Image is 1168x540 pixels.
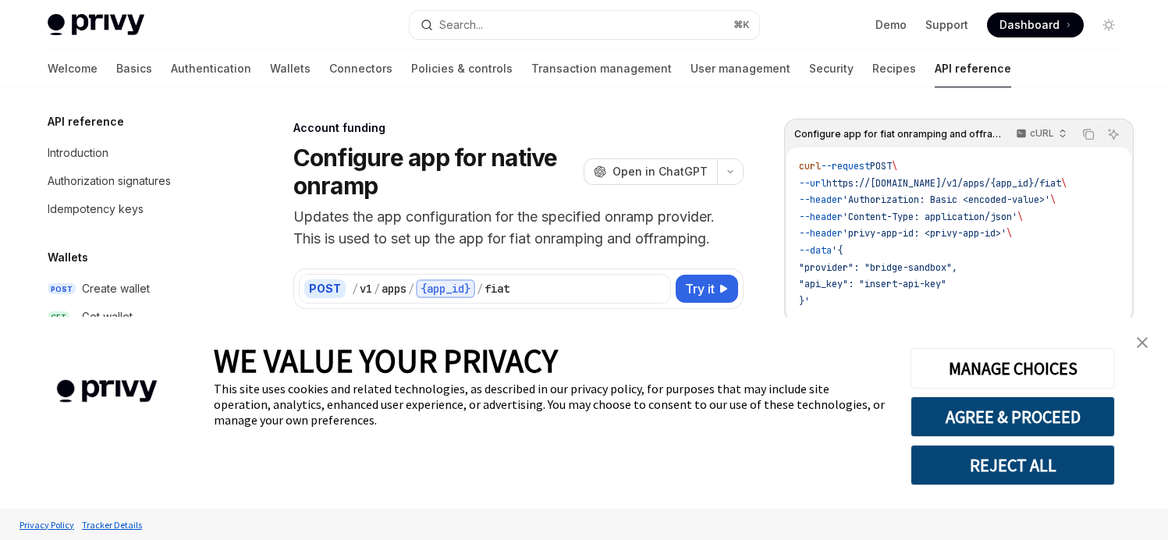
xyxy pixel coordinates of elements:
div: Account funding [293,120,744,136]
div: / [374,281,380,297]
span: curl [799,160,821,172]
div: Authorization signatures [48,172,171,190]
span: --data [799,244,832,257]
span: POST [48,283,76,295]
a: Welcome [48,50,98,87]
p: Updates the app configuration for the specified onramp provider. This is used to set up the app f... [293,206,744,250]
a: close banner [1127,327,1158,358]
div: / [408,281,414,297]
div: Search... [439,16,483,34]
span: 'privy-app-id: <privy-app-id>' [843,227,1006,240]
a: Authentication [171,50,251,87]
button: Copy the contents from the code block [1078,124,1099,144]
div: / [352,281,358,297]
a: GETGet wallet [35,303,235,331]
a: Connectors [329,50,392,87]
div: Introduction [48,144,108,162]
span: --request [821,160,870,172]
h5: Wallets [48,248,88,267]
div: Idempotency keys [48,200,144,218]
span: Try it [685,279,715,298]
span: \ [1050,194,1056,206]
span: '{ [832,244,843,257]
span: }' [799,295,810,307]
span: \ [1017,211,1023,223]
a: Dashboard [987,12,1084,37]
button: Ask AI [1103,124,1124,144]
a: Idempotency keys [35,195,235,223]
a: Demo [875,17,907,33]
span: --url [799,177,826,190]
span: 'Content-Type: application/json' [843,211,1017,223]
a: API reference [935,50,1011,87]
div: POST [304,279,346,298]
span: Open in ChatGPT [612,164,708,179]
button: cURL [1007,121,1074,147]
a: Policies & controls [411,50,513,87]
a: Privacy Policy [16,511,78,538]
a: Authorization signatures [35,167,235,195]
div: {app_id} [416,279,475,298]
img: close banner [1137,337,1148,348]
span: "api_key": "insert-api-key" [799,278,946,290]
a: Recipes [872,50,916,87]
div: Get wallet [82,307,133,326]
button: MANAGE CHOICES [911,348,1115,389]
img: company logo [23,357,190,425]
button: AGREE & PROCEED [911,396,1115,437]
span: https://[DOMAIN_NAME]/v1/apps/{app_id}/fiat [826,177,1061,190]
span: POST [870,160,892,172]
span: \ [1006,227,1012,240]
p: cURL [1030,127,1054,140]
span: Configure app for fiat onramping and offramping. [794,128,1001,140]
h1: Configure app for native onramp [293,144,577,200]
div: v1 [360,281,372,297]
button: REJECT ALL [911,445,1115,485]
a: Tracker Details [78,511,146,538]
img: light logo [48,14,144,36]
span: --header [799,211,843,223]
span: \ [1061,177,1067,190]
a: Support [925,17,968,33]
div: Create wallet [82,279,150,298]
a: Security [809,50,854,87]
a: Introduction [35,139,235,167]
div: apps [382,281,406,297]
a: Basics [116,50,152,87]
span: Dashboard [999,17,1060,33]
span: 'Authorization: Basic <encoded-value>' [843,194,1050,206]
span: \ [892,160,897,172]
button: Open search [410,11,759,39]
span: GET [48,311,69,323]
span: --header [799,227,843,240]
span: ⌘ K [733,19,750,31]
span: "provider": "bridge-sandbox", [799,261,957,274]
div: fiat [485,281,509,297]
a: User management [691,50,790,87]
button: Open in ChatGPT [584,158,717,185]
button: Try it [676,275,738,303]
h5: API reference [48,112,124,131]
a: POSTCreate wallet [35,275,235,303]
span: WE VALUE YOUR PRIVACY [214,340,558,381]
a: Transaction management [531,50,672,87]
div: / [477,281,483,297]
div: This site uses cookies and related technologies, as described in our privacy policy, for purposes... [214,381,887,428]
button: Toggle dark mode [1096,12,1121,37]
span: --header [799,194,843,206]
a: Wallets [270,50,311,87]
